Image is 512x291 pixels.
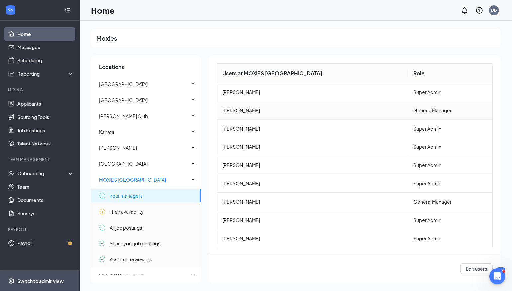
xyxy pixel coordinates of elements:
[91,63,201,71] h3: Locations
[17,193,74,207] a: Documents
[460,263,493,274] button: Edit users
[8,87,73,93] div: Hiring
[99,221,106,234] img: Completed
[408,120,492,138] td: Super Admin
[99,161,148,167] span: [GEOGRAPHIC_DATA]
[99,97,148,103] span: [GEOGRAPHIC_DATA]
[8,227,73,232] div: Payroll
[408,138,492,156] td: Super Admin
[408,174,492,193] td: Super Admin
[8,278,15,284] svg: Settings
[17,41,74,54] a: Messages
[99,205,106,218] img: Incomplete
[96,34,117,42] h2: Moxies
[99,81,148,87] span: [GEOGRAPHIC_DATA]
[217,156,408,174] td: [PERSON_NAME]
[91,5,115,16] h1: Home
[7,7,14,13] svg: WorkstreamLogo
[17,70,74,77] div: Reporting
[17,278,64,284] div: Switch to admin view
[408,193,492,211] td: General Manager
[17,137,74,150] a: Talent Network
[110,237,160,250] span: Share your job postings
[491,7,497,13] div: DB
[8,157,73,162] div: Team Management
[99,237,106,250] img: Completed
[408,101,492,120] td: General Manager
[110,205,144,218] span: Their availability
[99,253,106,266] img: Completed
[489,268,505,284] iframe: Intercom live chat
[217,83,408,101] td: [PERSON_NAME]
[222,69,403,77] span: Users at MOXIES [GEOGRAPHIC_DATA]
[217,138,408,156] td: [PERSON_NAME]
[110,253,152,266] span: Assign interviewers
[217,211,408,229] td: [PERSON_NAME]
[413,69,487,77] span: Role
[64,7,71,14] svg: Collapse
[217,174,408,193] td: [PERSON_NAME]
[17,170,68,177] div: Onboarding
[496,267,505,273] div: 152
[99,129,114,135] span: Kanata
[17,180,74,193] a: Team
[8,170,15,177] svg: UserCheck
[408,83,492,101] td: Super Admin
[99,189,106,202] img: Completed
[408,156,492,174] td: Super Admin
[17,27,74,41] a: Home
[110,221,142,234] span: All job postings
[408,211,492,229] td: Super Admin
[408,229,492,247] td: Super Admin
[99,113,148,119] span: [PERSON_NAME] Club
[110,189,143,202] span: Your managers
[99,177,166,183] span: MOXIES [GEOGRAPHIC_DATA]
[17,97,74,110] a: Applicants
[17,54,74,67] a: Scheduling
[8,70,15,77] svg: Analysis
[217,120,408,138] td: [PERSON_NAME]
[99,145,137,151] span: [PERSON_NAME]
[17,124,74,137] a: Job Postings
[17,237,74,250] a: PayrollCrown
[217,193,408,211] td: [PERSON_NAME]
[461,6,469,14] svg: Notifications
[475,6,483,14] svg: QuestionInfo
[99,272,144,278] span: MOXIES Newmarket
[217,229,408,247] td: [PERSON_NAME]
[17,207,74,220] a: Surveys
[17,110,74,124] a: Sourcing Tools
[217,101,408,120] td: [PERSON_NAME]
